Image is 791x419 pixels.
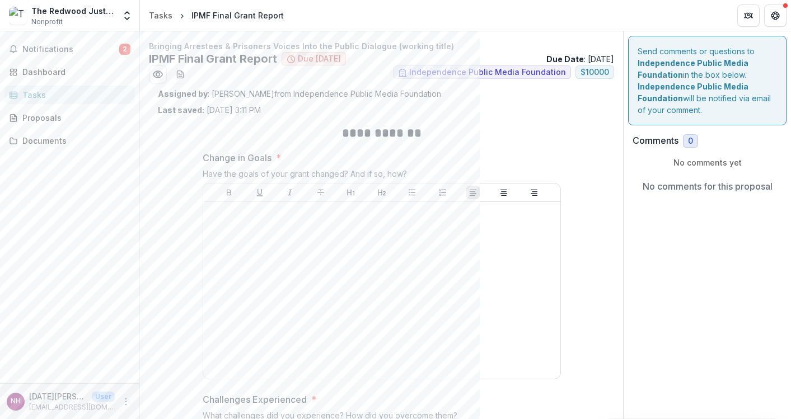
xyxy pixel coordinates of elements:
div: Dashboard [22,66,126,78]
p: : [DATE] [546,53,614,65]
button: Underline [253,186,266,199]
span: Independence Public Media Foundation [409,68,566,77]
button: Heading 2 [375,186,389,199]
button: Strike [314,186,327,199]
a: Tasks [4,86,135,104]
a: Documents [4,131,135,150]
button: Partners [737,4,760,27]
strong: Independence Public Media Foundation [638,58,748,79]
button: Ordered List [436,186,450,199]
strong: Independence Public Media Foundation [638,82,748,103]
p: : [PERSON_NAME] from Independence Public Media Foundation [158,88,605,100]
div: Tasks [22,89,126,101]
button: Open entity switcher [119,4,135,27]
span: Nonprofit [31,17,63,27]
nav: breadcrumb [144,7,288,23]
div: The Redwood Justice Fund [31,5,115,17]
p: [EMAIL_ADDRESS][DOMAIN_NAME] [29,402,115,412]
p: Change in Goals [203,151,272,164]
button: Notifications2 [4,40,135,58]
button: download-word-button [171,65,189,83]
strong: Last saved: [158,105,204,115]
p: [DATE] 3:11 PM [158,104,261,116]
span: $ 10000 [581,68,609,77]
p: [DATE][PERSON_NAME] [29,390,87,402]
strong: Assigned by [158,89,208,98]
button: Heading 1 [344,186,358,199]
div: Send comments or questions to in the box below. will be notified via email of your comment. [628,36,787,125]
button: Bold [222,186,236,199]
h2: IPMF Final Grant Report [149,52,277,65]
button: Italicize [283,186,297,199]
p: Challenges Experienced [203,393,307,406]
button: Align Left [466,186,480,199]
span: Notifications [22,45,119,54]
button: Align Center [497,186,511,199]
div: Noel Hanrahan [11,398,21,405]
p: No comments for this proposal [643,180,773,193]
div: Have the goals of your grant changed? And if so, how? [203,169,561,183]
button: Bullet List [405,186,419,199]
p: No comments yet [633,157,782,168]
p: Bringing Arrestees & Prisoners Voices Into the Public Dialogue (working title) [149,40,614,52]
button: Preview d35eb4d8-96c5-4bfb-81f0-da8d494fb066.pdf [149,65,167,83]
span: 0 [688,136,693,146]
span: Due [DATE] [298,54,341,64]
a: Dashboard [4,63,135,81]
strong: Due Date [546,54,584,64]
div: Documents [22,135,126,147]
button: More [119,395,133,408]
h2: Comments [633,135,678,146]
button: Align Right [527,186,541,199]
img: The Redwood Justice Fund [9,7,27,25]
div: Proposals [22,112,126,124]
p: User [92,392,115,402]
div: IPMF Final Grant Report [191,10,284,21]
div: Tasks [149,10,172,21]
button: Get Help [764,4,787,27]
a: Tasks [144,7,177,23]
a: Proposals [4,109,135,127]
span: 2 [119,44,130,55]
